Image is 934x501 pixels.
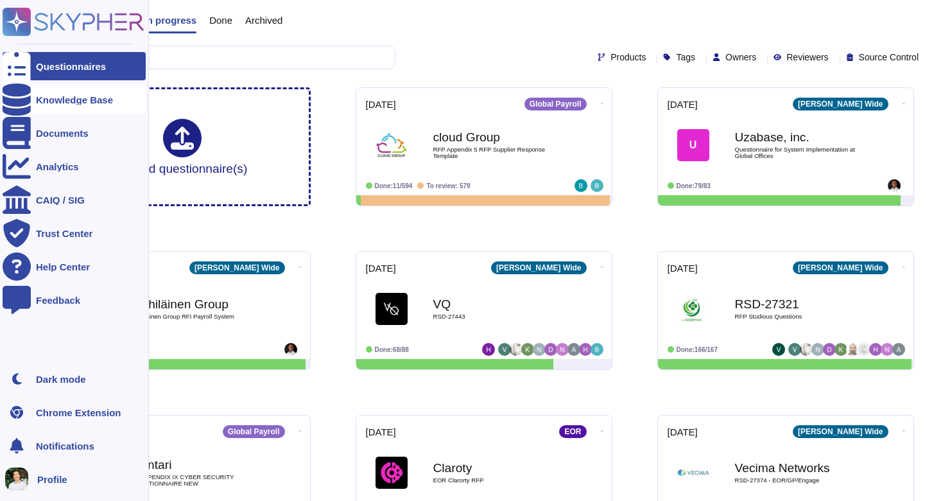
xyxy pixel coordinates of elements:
[591,343,603,356] img: user
[376,129,408,161] img: Logo
[610,53,646,62] span: Products
[189,261,285,274] div: [PERSON_NAME] Wide
[491,261,587,274] div: [PERSON_NAME] Wide
[677,457,709,489] img: Logo
[36,195,85,205] div: CAIQ / SIG
[433,131,562,143] b: cloud Group
[3,465,37,493] button: user
[788,343,801,356] img: user
[498,343,511,356] img: user
[846,343,859,356] img: user
[36,229,92,238] div: Trust Center
[144,15,196,25] span: In progress
[735,298,863,310] b: RSD-27321
[366,263,396,273] span: [DATE]
[36,262,90,272] div: Help Center
[858,343,870,356] img: user
[3,252,146,281] a: Help Center
[567,343,580,356] img: user
[668,100,698,109] span: [DATE]
[3,52,146,80] a: Questionnaires
[36,295,80,305] div: Feedback
[376,457,408,489] img: Logo
[36,95,113,105] div: Knowledge Base
[433,298,562,310] b: VQ
[284,343,297,356] img: user
[3,85,146,114] a: Knowledge Base
[36,408,121,418] div: Chrome Extension
[668,427,698,437] span: [DATE]
[811,343,824,356] img: user
[36,374,86,384] div: Dark mode
[3,152,146,180] a: Analytics
[725,53,756,62] span: Owners
[869,343,882,356] img: user
[772,343,785,356] img: user
[668,263,698,273] span: [DATE]
[575,179,587,192] img: user
[591,179,603,192] img: user
[433,313,562,320] span: RSD-27443
[735,462,863,474] b: Vecima Networks
[132,313,260,320] span: Mehiläinen Group RFI Payroll System
[3,398,146,426] a: Chrome Extension
[524,98,587,110] div: Global Payroll
[3,286,146,314] a: Feedback
[376,293,408,325] img: Logo
[37,475,67,484] span: Profile
[132,459,260,471] b: Gentari
[366,427,396,437] span: [DATE]
[676,53,695,62] span: Tags
[433,462,562,474] b: Claroty
[793,261,888,274] div: [PERSON_NAME] Wide
[36,62,106,71] div: Questionnaires
[521,343,534,356] img: user
[375,346,409,353] span: Done: 68/88
[735,477,863,484] span: RSD-27374 - EOR/GP/Engage
[835,343,847,356] img: user
[510,343,523,356] img: user
[735,146,863,159] span: Questionnaire for System Implementation at Global Offices
[793,98,888,110] div: [PERSON_NAME] Wide
[375,182,413,189] span: Done: 11/594
[132,298,260,310] b: Mehiläinen Group
[881,343,894,356] img: user
[5,468,28,491] img: user
[426,182,470,189] span: To review: 579
[800,343,813,356] img: user
[117,119,248,175] div: Upload questionnaire(s)
[245,15,282,25] span: Archived
[556,343,569,356] img: user
[544,343,557,356] img: user
[223,425,285,438] div: Global Payroll
[579,343,592,356] img: user
[859,53,919,62] span: Source Control
[677,293,709,325] img: Logo
[888,179,901,192] img: user
[892,343,905,356] img: user
[559,425,586,438] div: EOR
[3,119,146,147] a: Documents
[433,477,562,484] span: EOR Clarorty RFP
[3,219,146,247] a: Trust Center
[209,15,232,25] span: Done
[735,131,863,143] b: Uzabase, inc.
[51,46,395,69] input: Search by keywords
[36,128,89,138] div: Documents
[677,129,709,161] div: U
[3,186,146,214] a: CAIQ / SIG
[677,182,711,189] span: Done: 79/83
[786,53,828,62] span: Reviewers
[132,474,260,486] span: 10 APPENDIX IX CYBER SECURITY QUESTIONNAIRE NEW
[793,425,888,438] div: [PERSON_NAME] Wide
[823,343,836,356] img: user
[36,441,94,451] span: Notifications
[735,313,863,320] span: RFP Studious Questions
[677,346,718,353] span: Done: 166/167
[36,162,79,171] div: Analytics
[533,343,546,356] img: user
[433,146,562,159] span: RFP Appendix 5 RFP Supplier Response Template
[482,343,495,356] img: user
[366,100,396,109] span: [DATE]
